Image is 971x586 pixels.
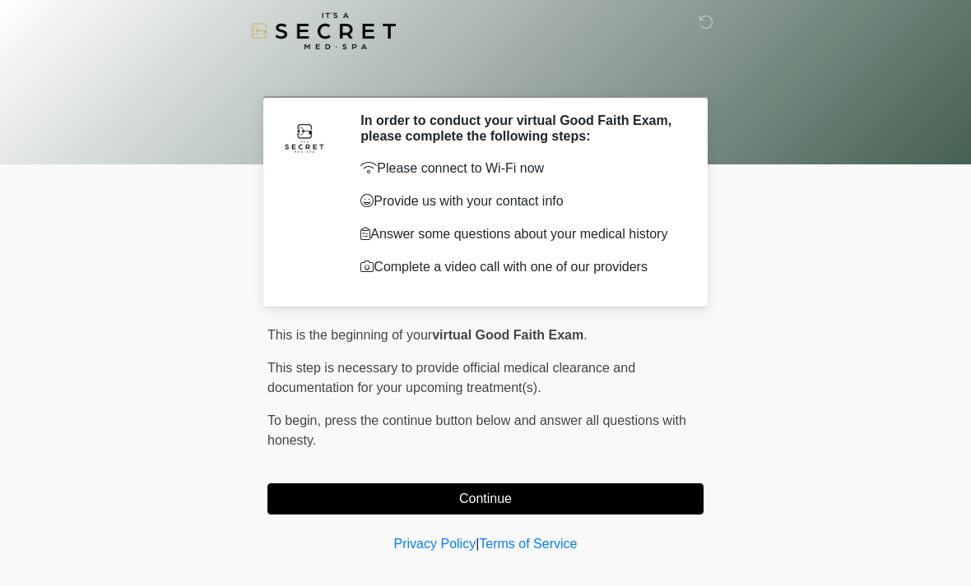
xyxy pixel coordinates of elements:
span: To begin, [267,413,324,427]
span: This is the beginning of your [267,328,432,342]
h1: ‎ ‎ [255,59,716,90]
img: It's A Secret Med Spa Logo [251,12,396,49]
h2: In order to conduct your virtual Good Faith Exam, please complete the following steps: [360,113,679,144]
img: Agent Avatar [280,113,329,162]
button: Continue [267,483,704,514]
p: Please connect to Wi-Fi now [360,159,679,178]
span: . [583,328,587,342]
a: Terms of Service [479,537,577,551]
a: | [476,537,479,551]
p: Complete a video call with one of our providers [360,257,679,277]
strong: virtual Good Faith Exam [432,328,583,342]
span: This step is necessary to provide official medical clearance and documentation for your upcoming ... [267,361,635,395]
span: press the continue button below and answer all questions with honesty. [267,413,686,447]
a: Privacy Policy [394,537,476,551]
p: Answer some questions about your medical history [360,224,679,244]
p: Provide us with your contact info [360,191,679,211]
